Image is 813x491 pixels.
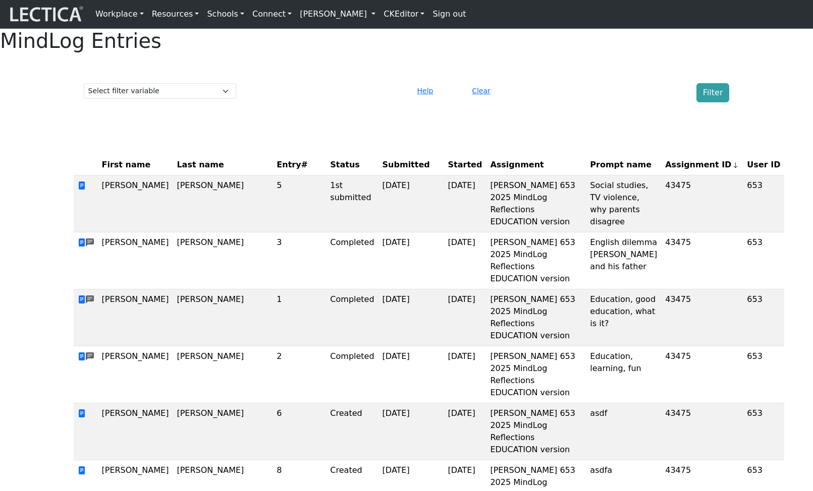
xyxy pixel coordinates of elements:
[326,289,378,346] td: Completed
[173,175,273,232] td: [PERSON_NAME]
[296,4,380,24] a: [PERSON_NAME]
[486,175,586,232] td: [PERSON_NAME] 653 2025 MindLog Reflections EDUCATION version
[378,289,444,346] td: [DATE]
[98,175,173,232] td: [PERSON_NAME]
[78,409,86,418] span: view
[326,175,378,232] td: 1st submitted
[586,289,661,346] td: Education, good education, what is it?
[743,346,784,403] td: 653
[273,175,326,232] td: 5
[413,83,438,99] button: Help
[173,289,273,346] td: [PERSON_NAME]
[248,4,296,24] a: Connect
[98,289,173,346] td: [PERSON_NAME]
[78,295,86,304] span: view
[378,232,444,289] td: [DATE]
[78,466,86,475] span: view
[326,403,378,460] td: Created
[428,4,470,24] a: Sign out
[590,159,652,171] span: Prompt name
[173,155,273,175] th: Last name
[273,232,326,289] td: 3
[661,403,743,460] td: 43475
[78,352,86,361] span: view
[173,403,273,460] td: [PERSON_NAME]
[586,232,661,289] td: English dilemma [PERSON_NAME] and his father
[203,4,248,24] a: Schools
[490,159,544,171] span: Assignment
[444,155,486,175] th: Started
[586,403,661,460] td: asdf
[413,86,438,95] a: Help
[383,159,430,171] span: Submitted
[378,175,444,232] td: [DATE]
[380,4,428,24] a: CKEditor
[743,175,784,232] td: 653
[326,232,378,289] td: Completed
[173,232,273,289] td: [PERSON_NAME]
[586,175,661,232] td: Social studies, TV violence, why parents disagree
[8,5,83,24] img: lecticalive
[78,238,86,248] span: view
[277,159,322,171] span: Entry#
[98,403,173,460] td: [PERSON_NAME]
[173,346,273,403] td: [PERSON_NAME]
[148,4,203,24] a: Resources
[444,175,486,232] td: [DATE]
[743,232,784,289] td: 653
[102,159,151,171] span: First name
[78,181,86,191] span: view
[98,346,173,403] td: [PERSON_NAME]
[661,346,743,403] td: 43475
[661,289,743,346] td: 43475
[273,403,326,460] td: 6
[273,289,326,346] td: 1
[86,294,94,306] span: comments
[273,346,326,403] td: 2
[91,4,148,24] a: Workplace
[444,289,486,346] td: [DATE]
[98,232,173,289] td: [PERSON_NAME]
[486,232,586,289] td: [PERSON_NAME] 653 2025 MindLog Reflections EDUCATION version
[378,403,444,460] td: [DATE]
[444,232,486,289] td: [DATE]
[696,83,730,102] button: Filter
[467,83,495,99] button: Clear
[326,346,378,403] td: Completed
[444,403,486,460] td: [DATE]
[86,237,94,249] span: comments
[330,159,360,171] span: Status
[378,346,444,403] td: [DATE]
[486,403,586,460] td: [PERSON_NAME] 653 2025 MindLog Reflections EDUCATION version
[743,289,784,346] td: 653
[86,351,94,363] span: comments
[586,346,661,403] td: Education, learning, fun
[743,403,784,460] td: 653
[486,289,586,346] td: [PERSON_NAME] 653 2025 MindLog Reflections EDUCATION version
[444,346,486,403] td: [DATE]
[486,346,586,403] td: [PERSON_NAME] 653 2025 MindLog Reflections EDUCATION version
[661,232,743,289] td: 43475
[665,159,739,171] span: Assignment ID
[661,175,743,232] td: 43475
[747,159,780,171] span: User ID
